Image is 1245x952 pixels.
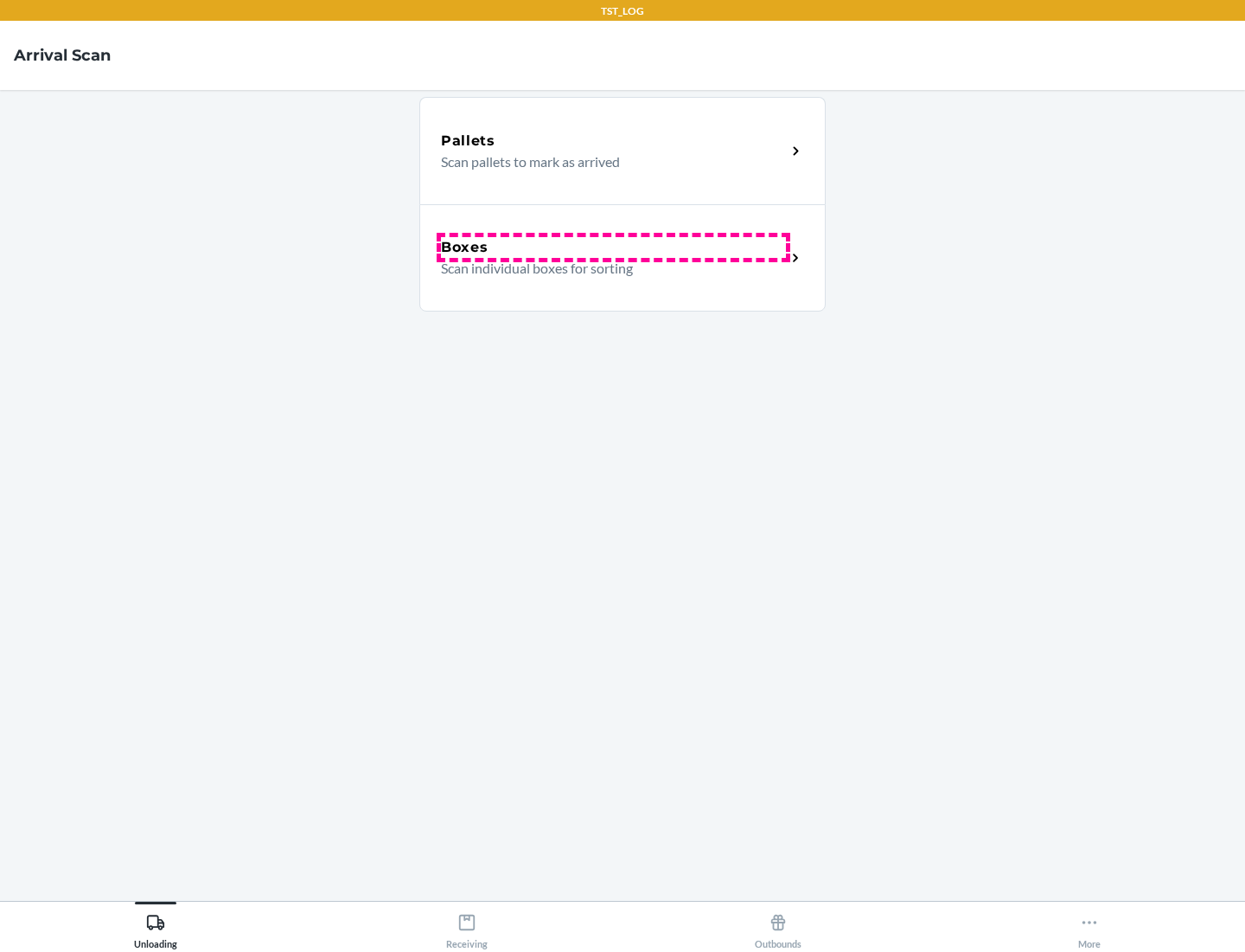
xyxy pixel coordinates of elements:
[601,3,644,19] p: TST_LOG
[14,44,111,67] h4: Arrival Scan
[419,204,826,312] a: BoxesScan individual boxes for sorting
[441,237,488,258] h5: Boxes
[134,906,177,949] div: Unloading
[441,151,772,172] p: Scan pallets to mark as arrived
[419,97,826,204] a: PalletsScan pallets to mark as arrived
[622,902,934,949] button: Outbounds
[441,131,495,151] h5: Pallets
[1078,906,1101,949] div: More
[446,906,488,949] div: Receiving
[755,906,801,949] div: Outbounds
[441,258,772,279] p: Scan individual boxes for sorting
[311,902,622,949] button: Receiving
[934,902,1245,949] button: More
